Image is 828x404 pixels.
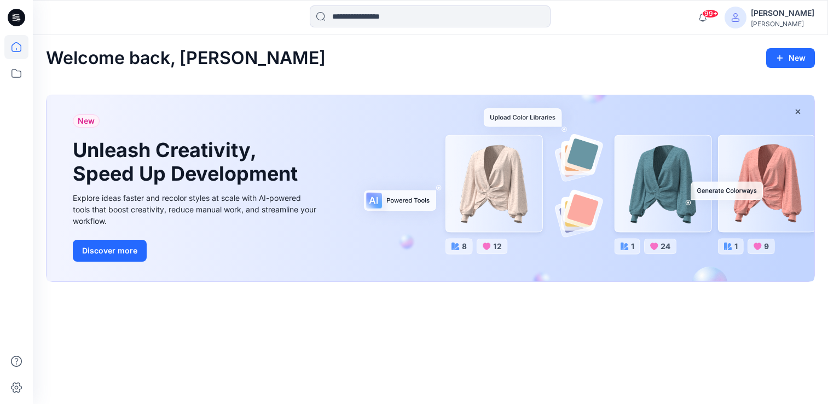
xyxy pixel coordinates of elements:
[46,48,326,68] h2: Welcome back, [PERSON_NAME]
[78,114,95,128] span: New
[751,20,814,28] div: [PERSON_NAME]
[766,48,815,68] button: New
[73,240,147,262] button: Discover more
[702,9,719,18] span: 99+
[73,138,303,186] h1: Unleash Creativity, Speed Up Development
[73,240,319,262] a: Discover more
[73,192,319,227] div: Explore ideas faster and recolor styles at scale with AI-powered tools that boost creativity, red...
[731,13,740,22] svg: avatar
[751,7,814,20] div: [PERSON_NAME]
